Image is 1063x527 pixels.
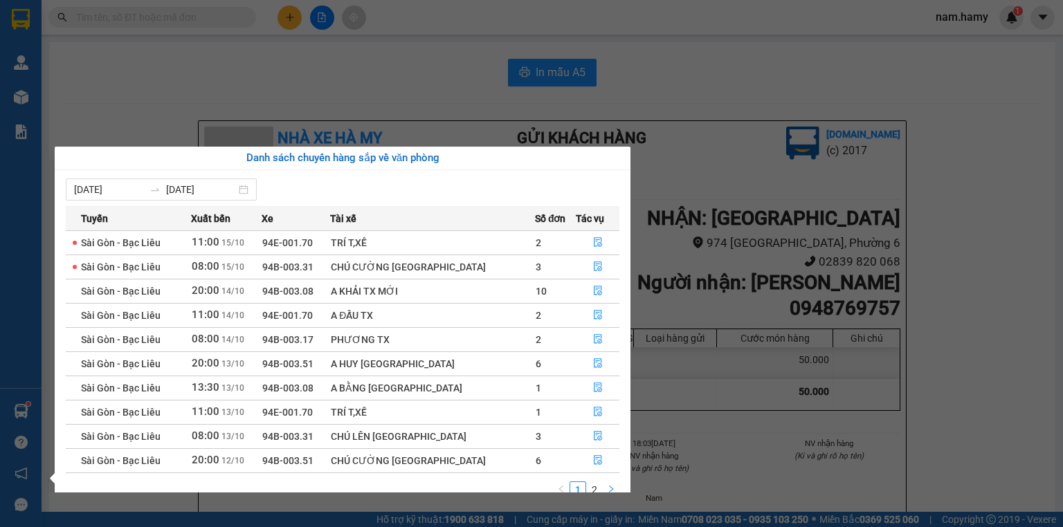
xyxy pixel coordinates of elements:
[192,405,219,418] span: 11:00
[221,359,244,369] span: 13/10
[221,311,244,320] span: 14/10
[331,356,534,371] div: A HUY [GEOGRAPHIC_DATA]
[81,286,161,297] span: Sài Gòn - Bạc Liêu
[331,235,534,250] div: TRÍ T,XẾ
[6,86,192,109] b: GỬI : Bến Xe Bạc Liêu
[221,407,244,417] span: 13/10
[80,33,91,44] span: environment
[192,308,219,321] span: 11:00
[6,48,264,65] li: 0946 508 595
[262,334,314,345] span: 94B-003.17
[536,455,541,466] span: 6
[593,382,603,394] span: file-done
[593,334,603,345] span: file-done
[262,237,313,248] span: 94E-001.70
[331,405,534,420] div: TRÍ T,XẾ
[74,182,144,197] input: Từ ngày
[191,211,230,226] span: Xuất bến
[587,482,602,497] a: 2
[6,30,264,48] li: 995 [PERSON_NAME]
[576,401,619,423] button: file-done
[262,382,314,394] span: 94B-003.08
[192,260,219,272] span: 08:00
[166,182,236,197] input: Đến ngày
[149,184,161,195] span: swap-right
[262,407,313,418] span: 94E-001.70
[81,358,161,369] span: Sài Gòn - Bạc Liêu
[603,481,619,498] button: right
[553,481,570,498] li: Previous Page
[593,237,603,248] span: file-done
[192,454,219,466] span: 20:00
[603,481,619,498] li: Next Page
[576,329,619,351] button: file-done
[221,383,244,393] span: 13/10
[553,481,570,498] button: left
[557,485,565,493] span: left
[576,232,619,254] button: file-done
[570,482,585,497] a: 1
[262,358,314,369] span: 94B-003.51
[607,485,615,493] span: right
[576,280,619,302] button: file-done
[586,481,603,498] li: 2
[330,211,356,226] span: Tài xế
[576,353,619,375] button: file-done
[576,304,619,326] button: file-done
[262,286,314,297] span: 94B-003.08
[192,357,219,369] span: 20:00
[536,261,541,272] span: 3
[536,407,541,418] span: 1
[149,184,161,195] span: to
[81,334,161,345] span: Sài Gòn - Bạc Liêu
[536,310,541,321] span: 2
[536,358,541,369] span: 6
[576,377,619,399] button: file-done
[536,237,541,248] span: 2
[192,236,219,248] span: 11:00
[192,333,219,345] span: 08:00
[81,407,161,418] span: Sài Gòn - Bạc Liêu
[221,238,244,248] span: 15/10
[81,455,161,466] span: Sài Gòn - Bạc Liêu
[570,481,586,498] li: 1
[192,381,219,394] span: 13:30
[331,284,534,299] div: A KHẢI TX MỚI
[221,335,244,344] span: 14/10
[593,407,603,418] span: file-done
[576,211,604,226] span: Tác vụ
[576,256,619,278] button: file-done
[331,453,534,468] div: CHÚ CƯỜNG [GEOGRAPHIC_DATA]
[593,431,603,442] span: file-done
[331,259,534,275] div: CHÚ CƯỜNG [GEOGRAPHIC_DATA]
[80,50,91,62] span: phone
[576,425,619,447] button: file-done
[221,262,244,272] span: 15/10
[221,456,244,465] span: 12/10
[221,432,244,441] span: 13/10
[262,431,314,442] span: 94B-003.31
[331,308,534,323] div: A ĐẤU TX
[81,382,161,394] span: Sài Gòn - Bạc Liêu
[80,9,184,26] b: Nhà Xe Hà My
[593,261,603,272] span: file-done
[535,211,566,226] span: Số đơn
[536,286,547,297] span: 10
[576,450,619,472] button: file-done
[331,332,534,347] div: PHƯƠNG TX
[536,334,541,345] span: 2
[593,310,603,321] span: file-done
[81,261,161,272] span: Sài Gòn - Bạc Liêu
[192,284,219,297] span: 20:00
[262,261,314,272] span: 94B-003.31
[262,455,314,466] span: 94B-003.51
[192,429,219,442] span: 08:00
[66,150,619,167] div: Danh sách chuyến hàng sắp về văn phòng
[262,211,273,226] span: Xe
[593,455,603,466] span: file-done
[81,211,108,226] span: Tuyến
[536,382,541,394] span: 1
[331,380,534,396] div: A BẰNG [GEOGRAPHIC_DATA]
[221,286,244,296] span: 14/10
[331,429,534,444] div: CHÚ LÊN [GEOGRAPHIC_DATA]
